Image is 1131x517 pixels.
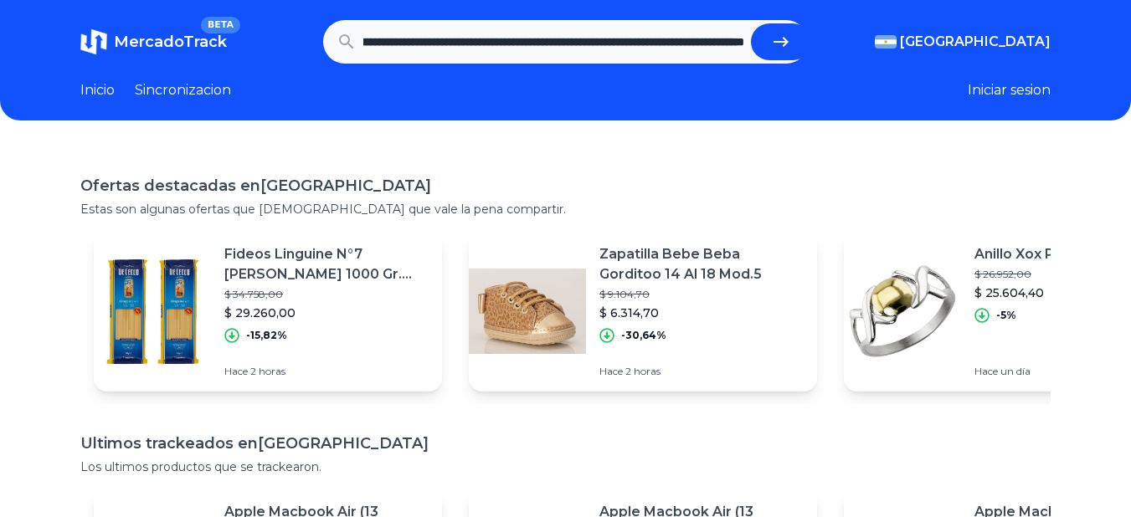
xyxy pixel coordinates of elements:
a: Featured imageFideos Linguine N°7 [PERSON_NAME] 1000 Gr. Origen Italia X2$ 34.758,00$ 29.260,00-1... [94,231,442,392]
img: Featured image [844,253,961,370]
span: BETA [201,17,240,33]
p: Hace 2 horas [599,365,804,378]
a: Inicio [80,80,115,100]
p: Fideos Linguine N°7 [PERSON_NAME] 1000 Gr. Origen Italia X2 [224,244,429,284]
span: MercadoTrack [114,33,227,51]
p: $ 9.104,70 [599,288,804,301]
p: Hace un día [974,365,1122,378]
img: Featured image [469,253,586,370]
span: [GEOGRAPHIC_DATA] [900,32,1051,52]
p: $ 26.952,00 [974,268,1122,281]
a: MercadoTrackBETA [80,28,227,55]
img: Argentina [875,35,897,49]
button: Iniciar sesion [968,80,1051,100]
p: Anillo Xox Plata Y Oro [974,244,1122,264]
p: Los ultimos productos que se trackearon. [80,458,1051,475]
p: $ 6.314,70 [599,305,804,321]
h1: Ofertas destacadas en [GEOGRAPHIC_DATA] [80,174,1051,197]
a: Featured imageZapatilla Bebe Beba Gorditoo 14 Al 18 Mod.5$ 9.104,70$ 6.314,70-30,64%Hace 2 horas [469,231,817,392]
p: Estas son algunas ofertas que [DEMOGRAPHIC_DATA] que vale la pena compartir. [80,201,1051,218]
h1: Ultimos trackeados en [GEOGRAPHIC_DATA] [80,432,1051,455]
p: $ 34.758,00 [224,288,429,301]
p: Zapatilla Bebe Beba Gorditoo 14 Al 18 Mod.5 [599,244,804,284]
p: -5% [996,309,1016,322]
p: -30,64% [621,329,666,342]
p: -15,82% [246,329,287,342]
img: MercadoTrack [80,28,107,55]
p: $ 25.604,40 [974,284,1122,301]
button: [GEOGRAPHIC_DATA] [875,32,1051,52]
p: Hace 2 horas [224,365,429,378]
p: $ 29.260,00 [224,305,429,321]
img: Featured image [94,253,211,370]
a: Sincronizacion [135,80,231,100]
